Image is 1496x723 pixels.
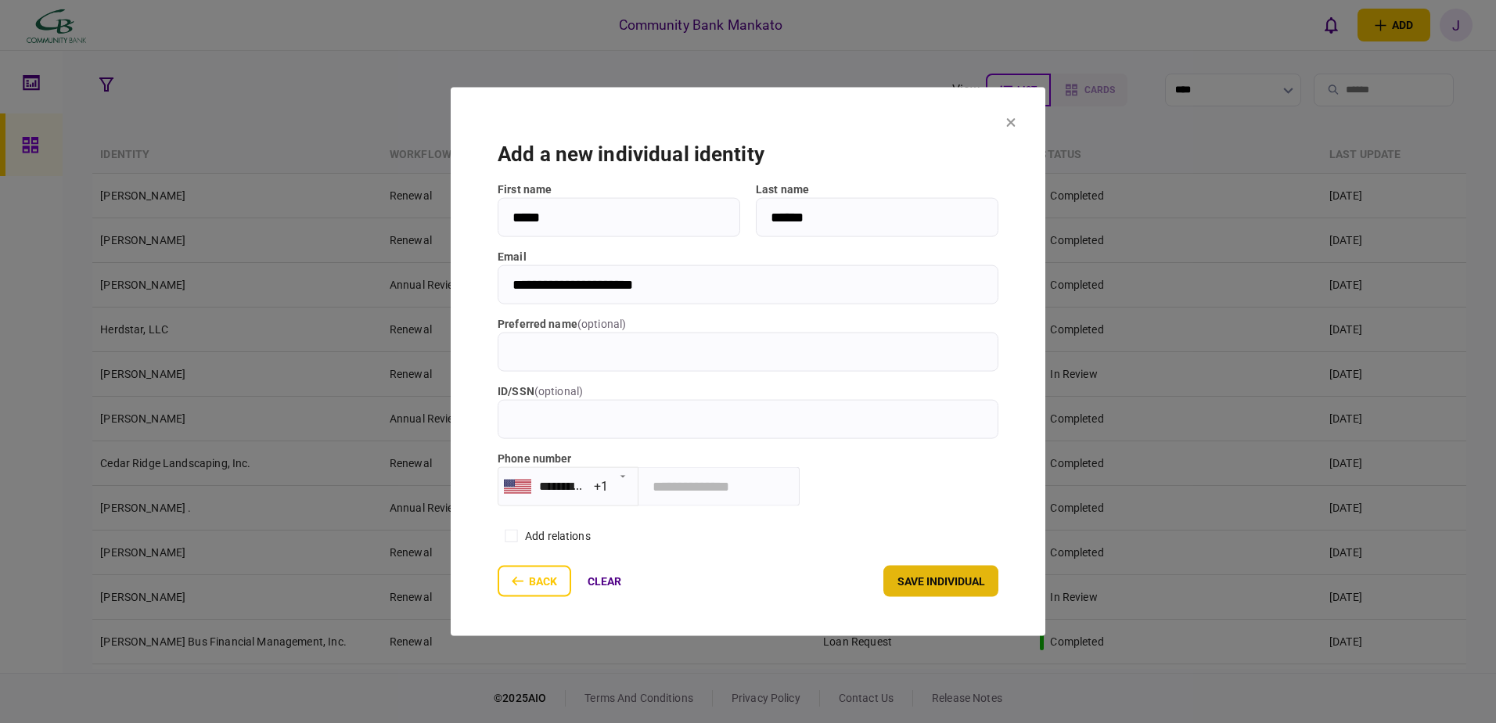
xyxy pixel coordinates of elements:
label: Preferred name [498,316,998,333]
button: clear [575,565,634,596]
input: First name [498,198,740,237]
label: Last name [756,182,998,198]
h1: add a new individual identity [498,142,998,166]
label: Phone number [498,452,572,465]
input: Preferred name [498,333,998,372]
input: email [498,265,998,304]
label: ID/SSN [498,383,998,400]
label: email [498,249,998,265]
button: save individual [883,565,998,596]
span: ( optional ) [577,318,626,330]
button: Open [612,464,634,486]
div: +1 [594,477,608,495]
input: Last name [756,198,998,237]
input: ID/SSN [498,400,998,439]
label: First name [498,182,740,198]
div: add relations [525,527,591,544]
img: us [504,479,531,493]
span: ( optional ) [534,385,583,397]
